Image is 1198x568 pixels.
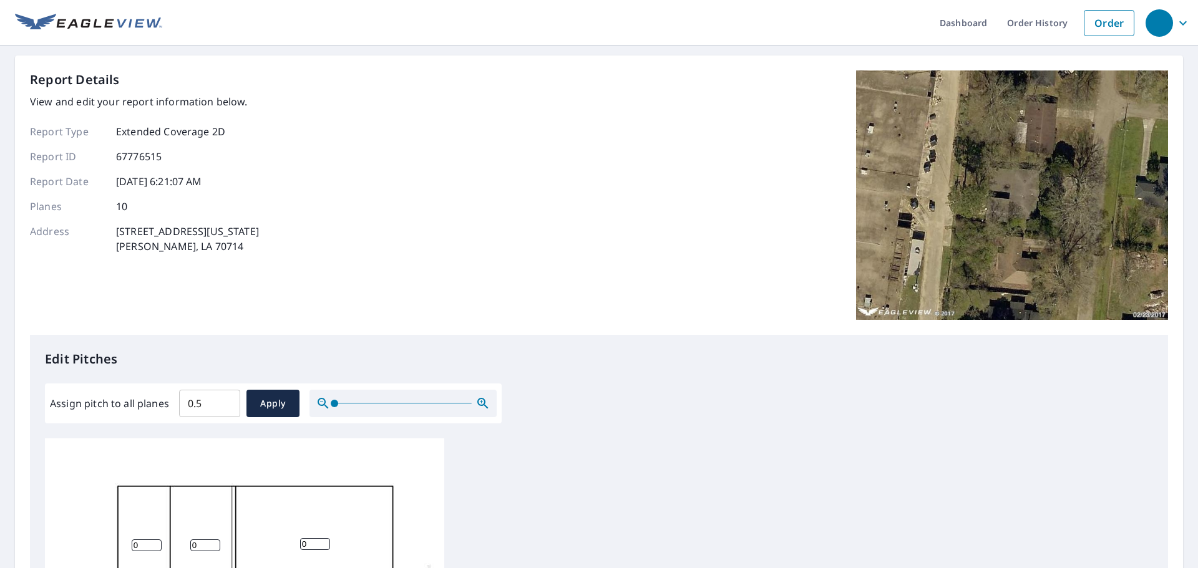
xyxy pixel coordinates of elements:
[856,70,1168,320] img: Top image
[30,149,105,164] p: Report ID
[116,149,162,164] p: 67776515
[30,124,105,139] p: Report Type
[30,174,105,189] p: Report Date
[116,174,202,189] p: [DATE] 6:21:07 AM
[256,396,290,412] span: Apply
[30,94,259,109] p: View and edit your report information below.
[116,199,127,214] p: 10
[45,350,1153,368] p: Edit Pitches
[1084,10,1134,36] a: Order
[30,70,120,89] p: Report Details
[30,199,105,214] p: Planes
[116,224,259,254] p: [STREET_ADDRESS][US_STATE] [PERSON_NAME], LA 70714
[246,390,299,417] button: Apply
[30,224,105,254] p: Address
[50,396,169,411] label: Assign pitch to all planes
[116,124,225,139] p: Extended Coverage 2D
[179,386,240,421] input: 00.0
[15,14,162,32] img: EV Logo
